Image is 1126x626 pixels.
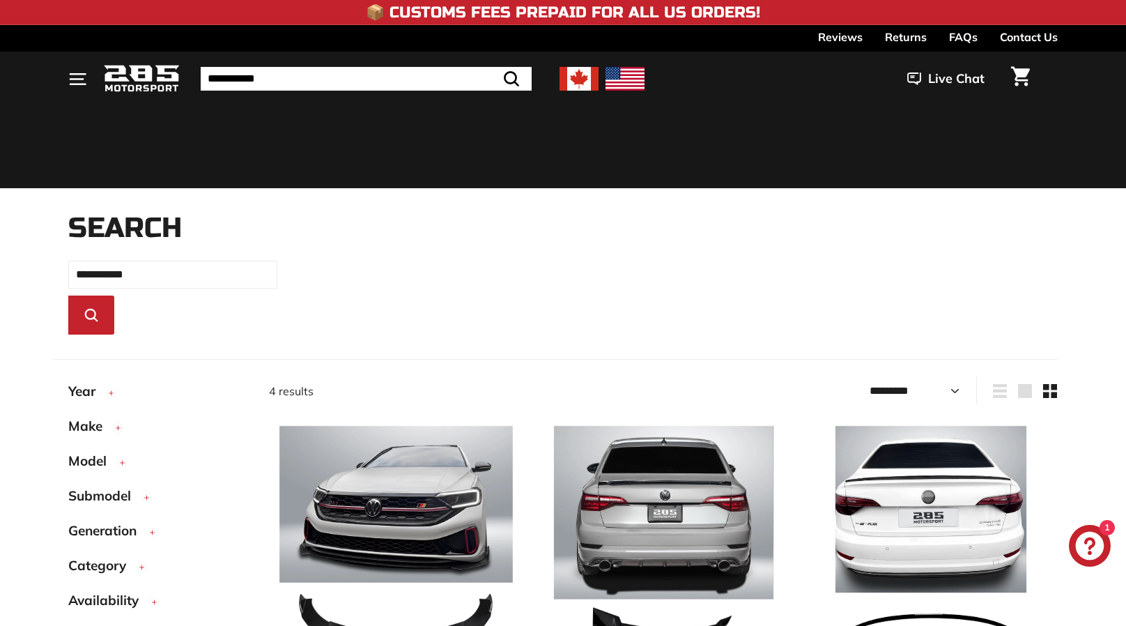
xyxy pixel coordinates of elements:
[68,590,149,611] span: Availability
[68,381,106,402] span: Year
[928,70,985,88] span: Live Chat
[68,482,247,517] button: Submodel
[1000,25,1058,49] a: Contact Us
[269,383,663,399] div: 4 results
[818,25,863,49] a: Reviews
[68,412,247,447] button: Make
[366,4,760,21] h4: 📦 Customs Fees Prepaid for All US Orders!
[103,63,180,96] img: Logo_285_Motorsport_areodynamics_components
[68,447,247,482] button: Model
[201,67,532,91] input: Search
[68,451,117,471] span: Model
[949,25,978,49] a: FAQs
[68,521,147,541] span: Generation
[885,25,927,49] a: Returns
[68,486,141,506] span: Submodel
[68,551,247,586] button: Category
[1003,55,1038,102] a: Cart
[68,556,137,576] span: Category
[889,61,1003,96] button: Live Chat
[1065,525,1115,570] inbox-online-store-chat: Shopify online store chat
[68,586,247,621] button: Availability
[68,377,247,412] button: Year
[68,261,277,289] input: Search
[68,213,1058,243] h1: Search
[68,517,247,551] button: Generation
[68,416,113,436] span: Make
